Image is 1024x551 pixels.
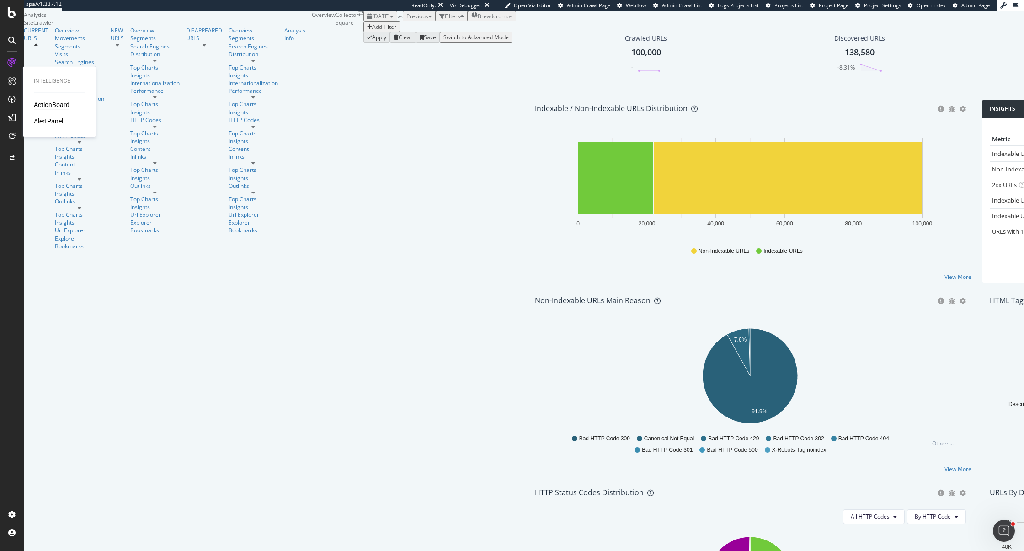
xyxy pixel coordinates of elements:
[907,509,966,524] button: By HTTP Code
[372,23,396,31] div: Add Filter
[363,21,400,32] button: Add Filter
[1002,544,1011,550] text: 40K
[938,490,944,496] div: circle-info
[908,2,946,9] a: Open in dev
[363,32,390,43] button: Apply
[763,247,802,255] span: Indexable URLs
[617,2,646,9] a: Webflow
[186,27,222,42] div: DISAPPEARED URLS
[960,490,966,496] div: gear
[55,190,104,198] div: Insights
[399,33,412,41] div: Clear
[229,219,278,234] a: Explorer Bookmarks
[535,133,965,239] svg: A chart.
[810,2,848,9] a: Project Page
[932,439,958,447] div: Others...
[567,2,610,9] span: Admin Crawl Page
[363,11,397,21] button: [DATE]
[284,27,305,42] a: Analysis Info
[130,43,170,50] a: Search Engines
[130,129,180,137] a: Top Charts
[130,203,180,211] div: Insights
[229,129,278,137] div: Top Charts
[130,64,180,71] a: Top Charts
[558,2,610,9] a: Admin Crawl Page
[917,2,946,9] span: Open in dev
[837,64,855,71] div: -8.31%
[55,43,80,50] div: Segments
[752,408,767,415] text: 91.9%
[229,34,254,42] a: Segments
[989,104,1015,113] h4: Insights
[819,2,848,9] span: Project Page
[55,219,104,226] div: Insights
[953,2,990,9] a: Admin Page
[55,66,104,74] a: Distribution
[130,211,180,219] div: Url Explorer
[851,513,890,520] span: All HTTP Codes
[229,182,278,190] div: Outlinks
[372,12,390,20] span: 2025 Sep. 1st
[55,160,104,168] a: Content
[535,325,965,431] svg: A chart.
[864,2,901,9] span: Project Settings
[229,195,278,203] div: Top Charts
[229,100,278,108] a: Top Charts
[55,34,104,42] div: Movements
[834,34,885,43] div: Discovered URLs
[535,104,688,113] div: Indexable / Non-Indexable URLs Distribution
[55,198,104,205] div: Outlinks
[949,490,955,496] div: bug
[718,2,759,9] span: Logs Projects List
[229,116,278,124] div: HTTP Codes
[514,2,551,9] span: Open Viz Editor
[55,50,68,58] a: Visits
[130,137,180,145] a: Insights
[130,195,180,203] div: Top Charts
[130,116,180,124] a: HTTP Codes
[55,226,104,234] a: Url Explorer
[662,2,702,9] span: Admin Crawl List
[505,2,551,9] a: Open Viz Editor
[960,106,966,112] div: gear
[944,465,971,473] a: View More
[229,64,278,71] div: Top Charts
[130,50,180,58] div: Distribution
[855,2,901,9] a: Project Settings
[55,153,104,160] a: Insights
[734,337,747,343] text: 7.6%
[912,220,933,227] text: 100,000
[229,27,278,34] a: Overview
[397,12,403,20] span: vs
[915,513,951,520] span: By HTTP Code
[55,211,104,219] div: Top Charts
[111,27,124,42] a: NEW URLS
[130,219,180,234] a: Explorer Bookmarks
[34,100,69,109] a: ActionBoard
[960,298,966,304] div: gear
[55,58,94,66] div: Search Engines
[24,27,48,42] div: CURRENT URLS
[229,87,278,95] a: Performance
[229,108,278,116] a: Insights
[130,166,180,174] a: Top Charts
[229,166,278,174] a: Top Charts
[938,106,944,112] div: circle-info
[55,145,104,153] a: Top Charts
[709,2,759,9] a: Logs Projects List
[708,435,759,443] span: Bad HTTP Code 429
[774,2,803,9] span: Projects List
[24,11,312,19] div: Analytics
